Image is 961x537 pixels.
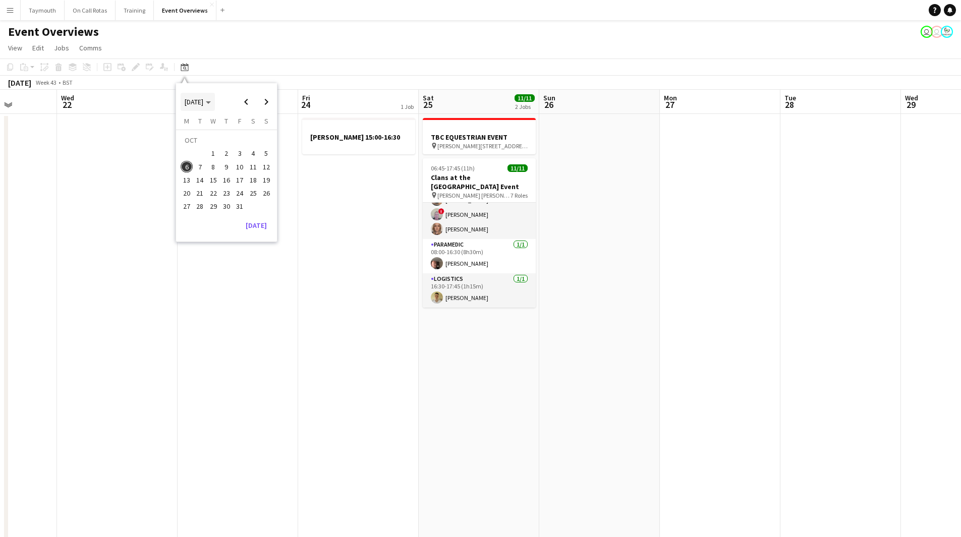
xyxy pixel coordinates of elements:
[234,201,246,213] span: 31
[50,41,73,54] a: Jobs
[233,187,246,200] button: 24-10-2025
[507,164,528,172] span: 11/11
[423,173,536,191] h3: Clans at the [GEOGRAPHIC_DATA] Event
[154,1,216,20] button: Event Overviews
[246,147,259,160] button: 04-10-2025
[60,99,74,110] span: 22
[207,161,219,173] span: 8
[194,174,206,186] span: 14
[116,1,154,20] button: Training
[302,118,415,154] app-job-card: [PERSON_NAME] 15:00-16:30
[438,208,444,214] span: !
[256,92,276,112] button: Next month
[193,187,206,200] button: 21-10-2025
[247,148,259,160] span: 4
[247,187,259,199] span: 25
[193,200,206,213] button: 28-10-2025
[65,1,116,20] button: On Call Rotas
[260,174,272,186] span: 19
[905,93,918,102] span: Wed
[220,200,233,213] button: 30-10-2025
[180,187,193,200] button: 20-10-2025
[423,158,536,308] app-job-card: 06:45-17:45 (11h)11/11Clans at the [GEOGRAPHIC_DATA] Event [PERSON_NAME] [PERSON_NAME]7 Roles[PER...
[234,161,246,173] span: 10
[246,187,259,200] button: 25-10-2025
[662,99,677,110] span: 27
[181,201,193,213] span: 27
[260,187,273,200] button: 26-10-2025
[251,116,255,126] span: S
[220,148,233,160] span: 2
[233,160,246,173] button: 10-10-2025
[181,93,215,111] button: Choose month and year
[921,26,933,38] app-user-avatar: Operations Team
[234,148,246,160] span: 3
[220,173,233,187] button: 16-10-2025
[242,217,271,233] button: [DATE]
[301,99,310,110] span: 24
[246,160,259,173] button: 11-10-2025
[54,43,69,52] span: Jobs
[233,147,246,160] button: 03-10-2025
[515,94,535,102] span: 11/11
[260,187,272,199] span: 26
[63,79,73,86] div: BST
[437,142,528,150] span: [PERSON_NAME][STREET_ADDRESS]
[260,161,272,173] span: 12
[233,200,246,213] button: 31-10-2025
[207,147,220,160] button: 01-10-2025
[260,147,273,160] button: 05-10-2025
[421,99,434,110] span: 25
[247,174,259,186] span: 18
[423,118,536,154] app-job-card: TBC EQUESTRIAN EVENT [PERSON_NAME][STREET_ADDRESS]
[423,133,536,142] h3: TBC EQUESTRIAN EVENT
[224,116,228,126] span: T
[233,173,246,187] button: 17-10-2025
[783,99,796,110] span: 28
[21,1,65,20] button: Taymouth
[181,161,193,173] span: 6
[180,173,193,187] button: 13-10-2025
[61,93,74,102] span: Wed
[437,192,511,199] span: [PERSON_NAME] [PERSON_NAME]
[207,173,220,187] button: 15-10-2025
[423,93,434,102] span: Sat
[220,187,233,199] span: 23
[234,187,246,199] span: 24
[234,174,246,186] span: 17
[193,160,206,173] button: 07-10-2025
[543,93,555,102] span: Sun
[207,201,219,213] span: 29
[207,174,219,186] span: 15
[941,26,953,38] app-user-avatar: Operations Manager
[784,93,796,102] span: Tue
[264,116,268,126] span: S
[664,93,677,102] span: Mon
[238,116,242,126] span: F
[247,161,259,173] span: 11
[246,173,259,187] button: 18-10-2025
[423,239,536,273] app-card-role: Paramedic1/108:00-16:30 (8h30m)[PERSON_NAME]
[423,273,536,308] app-card-role: Logistics1/116:30-17:45 (1h15m)[PERSON_NAME]
[185,97,203,106] span: [DATE]
[260,160,273,173] button: 12-10-2025
[75,41,106,54] a: Comms
[207,187,220,200] button: 22-10-2025
[220,201,233,213] span: 30
[260,148,272,160] span: 5
[207,160,220,173] button: 08-10-2025
[220,187,233,200] button: 23-10-2025
[511,192,528,199] span: 7 Roles
[184,116,189,126] span: M
[220,174,233,186] span: 16
[931,26,943,38] app-user-avatar: Operations Team
[194,187,206,199] span: 21
[28,41,48,54] a: Edit
[431,164,475,172] span: 06:45-17:45 (11h)
[542,99,555,110] span: 26
[180,200,193,213] button: 27-10-2025
[220,147,233,160] button: 02-10-2025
